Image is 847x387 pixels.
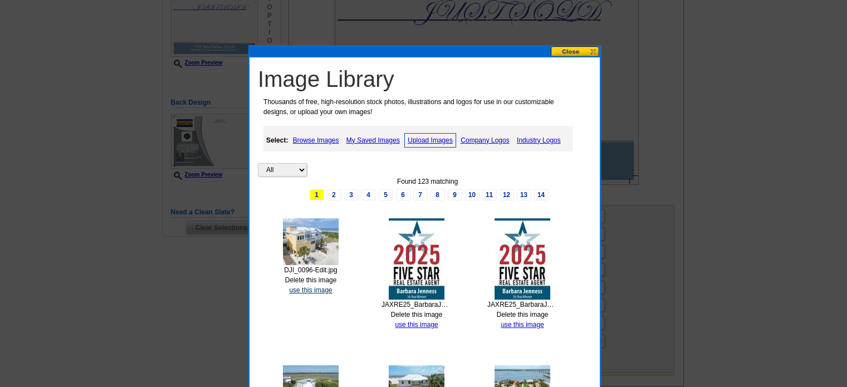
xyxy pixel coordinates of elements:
a: Company Logos [458,134,512,147]
div: JAXRE25_BarbaraJenness_46961_1.jpg [381,300,452,310]
strong: Select: [266,136,288,144]
img: thumb-686ac4baee7d8.jpg [495,218,550,300]
a: My Saved Images [344,134,403,147]
p: Thousands of free, high-resolution stock photos, illustrations and logos for use in our customiza... [258,97,576,117]
img: thumb-68adce4659728.jpg [283,218,339,265]
a: 13 [517,189,531,200]
h1: Image Library [258,66,597,92]
a: use this image [289,286,332,294]
a: 4 [361,189,376,200]
div: JAXRE25_BarbaraJenness_46961_1.jpg [487,300,557,310]
a: Upload Images [404,133,456,148]
a: 12 [500,189,514,200]
a: 8 [430,189,445,200]
a: 9 [448,189,462,200]
a: 3 [344,189,359,200]
a: 14 [534,189,549,200]
a: Delete this image [497,311,549,319]
a: 5 [379,189,393,200]
div: DJI_0096-Edit.jpg [276,265,346,275]
span: 1 [310,189,324,200]
a: 2 [327,189,341,200]
a: Delete this image [285,276,337,284]
a: Industry Logos [514,134,564,147]
a: Delete this image [391,311,443,319]
img: thumb-686ac5c77f10a.jpg [389,218,444,300]
a: 11 [482,189,497,200]
a: use this image [395,321,438,329]
a: 10 [465,189,479,200]
iframe: LiveChat chat widget [624,128,847,387]
a: 7 [413,189,428,200]
a: Browse Images [290,134,342,147]
div: Found 123 matching [258,177,597,187]
a: use this image [501,321,544,329]
a: 6 [396,189,410,200]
